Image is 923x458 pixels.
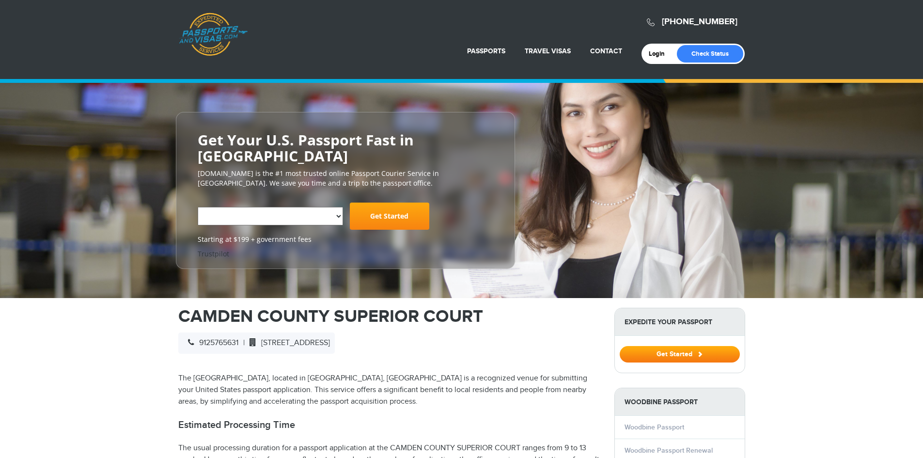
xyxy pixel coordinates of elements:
[179,13,248,56] a: Passports & [DOMAIN_NAME]
[178,332,335,354] div: |
[178,373,600,408] p: The [GEOGRAPHIC_DATA], located in [GEOGRAPHIC_DATA], [GEOGRAPHIC_DATA] is a recognized venue for ...
[525,47,571,55] a: Travel Visas
[677,45,743,63] a: Check Status
[350,203,429,230] a: Get Started
[183,338,238,347] span: 9125765631
[625,446,713,455] a: Woodbine Passport Renewal
[620,346,740,363] button: Get Started
[198,132,493,164] h2: Get Your U.S. Passport Fast in [GEOGRAPHIC_DATA]
[178,308,600,325] h1: CAMDEN COUNTY SUPERIOR COURT
[198,235,493,244] span: Starting at $199 + government fees
[245,338,330,347] span: [STREET_ADDRESS]
[590,47,622,55] a: Contact
[649,50,672,58] a: Login
[178,419,600,431] h2: Estimated Processing Time
[467,47,505,55] a: Passports
[615,388,745,416] strong: Woodbine Passport
[198,249,229,258] a: Trustpilot
[198,169,493,188] p: [DOMAIN_NAME] is the #1 most trusted online Passport Courier Service in [GEOGRAPHIC_DATA]. We sav...
[620,350,740,358] a: Get Started
[615,308,745,336] strong: Expedite Your Passport
[625,423,684,431] a: Woodbine Passport
[662,16,737,27] a: [PHONE_NUMBER]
